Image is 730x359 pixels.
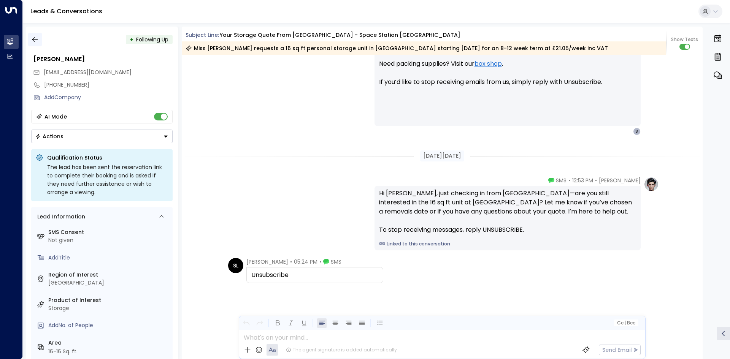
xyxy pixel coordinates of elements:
span: • [319,258,321,266]
a: Linked to this conversation [379,240,636,247]
div: Lead Information [35,213,85,221]
p: Qualification Status [47,154,168,161]
button: Actions [31,130,173,143]
span: Following Up [136,36,168,43]
label: Product of Interest [48,296,170,304]
span: • [568,177,570,184]
div: AI Mode [44,113,67,120]
a: Leads & Conversations [30,7,102,16]
div: Hi [PERSON_NAME], just checking in from [GEOGRAPHIC_DATA]—are you still interested in the 16 sq f... [379,189,636,234]
span: SMS [331,258,341,266]
span: • [290,258,292,266]
span: 12:53 PM [572,177,593,184]
div: [GEOGRAPHIC_DATA] [48,279,170,287]
div: AddCompany [44,93,173,101]
div: Storage [48,304,170,312]
span: Show Texts [671,36,698,43]
div: Not given [48,236,170,244]
span: [PERSON_NAME] [599,177,641,184]
label: Region of Interest [48,271,170,279]
div: S [633,128,641,135]
div: Unsubscribe [251,270,378,280]
div: 16-16 Sq. ft. [48,348,78,356]
div: [DATE][DATE] [420,150,464,161]
span: [PERSON_NAME] [246,258,288,266]
button: Undo [241,318,251,328]
span: | [624,320,626,326]
span: • [595,177,597,184]
div: SL [228,258,243,273]
span: [EMAIL_ADDRESS][DOMAIN_NAME] [44,68,132,76]
div: Actions [35,133,63,140]
div: Miss [PERSON_NAME] requests a 16 sq ft personal storage unit in [GEOGRAPHIC_DATA] starting [DATE]... [186,44,608,52]
div: Button group with a nested menu [31,130,173,143]
div: The agent signature is added automatically [286,346,397,353]
span: Cc Bcc [617,320,635,326]
div: [PHONE_NUMBER] [44,81,173,89]
span: simhalevyco@gmail.com [44,68,132,76]
div: AddNo. of People [48,321,170,329]
span: 05:24 PM [294,258,317,266]
img: profile-logo.png [644,177,659,192]
button: Cc|Bcc [614,319,638,327]
label: SMS Consent [48,228,170,236]
span: Subject Line: [186,31,219,39]
div: The lead has been sent the reservation link to complete their booking and is asked if they need f... [47,163,168,196]
div: • [130,33,133,46]
a: box shop [474,59,502,68]
span: SMS [556,177,567,184]
button: Redo [255,318,264,328]
label: Area [48,339,170,347]
div: [PERSON_NAME] [33,55,173,64]
div: AddTitle [48,254,170,262]
div: Your storage quote from [GEOGRAPHIC_DATA] - Space Station [GEOGRAPHIC_DATA] [220,31,460,39]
